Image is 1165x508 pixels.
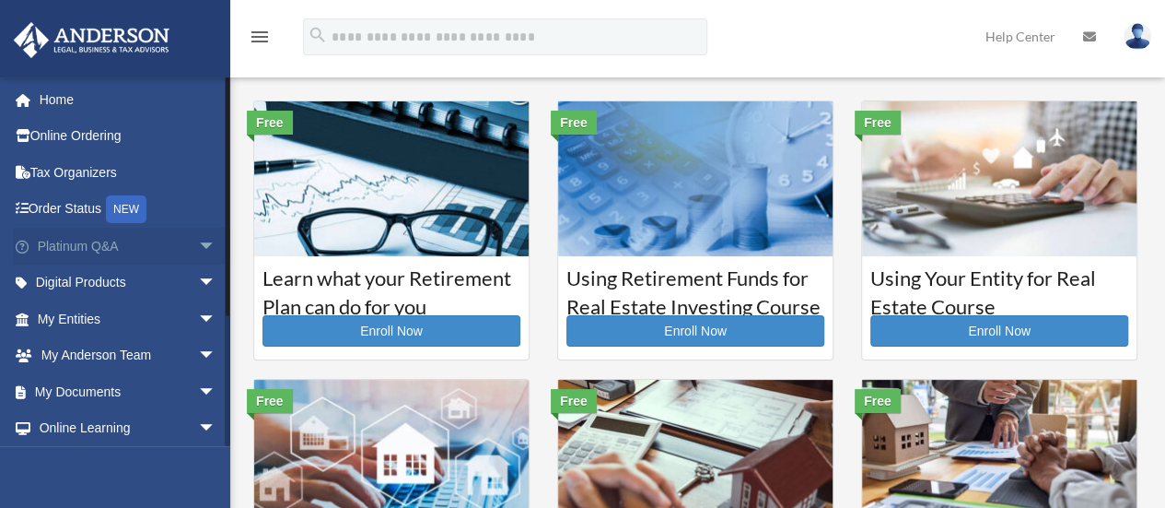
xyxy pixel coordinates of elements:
[855,111,901,135] div: Free
[13,410,244,447] a: Online Learningarrow_drop_down
[13,191,244,229] a: Order StatusNEW
[13,265,244,301] a: Digital Productsarrow_drop_down
[198,410,235,448] span: arrow_drop_down
[566,315,824,347] a: Enroll Now
[13,337,244,374] a: My Anderson Teamarrow_drop_down
[308,25,328,45] i: search
[247,389,293,413] div: Free
[262,315,520,347] a: Enroll Now
[13,118,244,155] a: Online Ordering
[249,32,271,48] a: menu
[247,111,293,135] div: Free
[13,228,244,265] a: Platinum Q&Aarrow_drop_down
[13,154,244,191] a: Tax Organizers
[855,389,901,413] div: Free
[1124,23,1151,50] img: User Pic
[870,315,1128,347] a: Enroll Now
[198,337,235,375] span: arrow_drop_down
[249,26,271,48] i: menu
[198,301,235,338] span: arrow_drop_down
[198,265,235,302] span: arrow_drop_down
[13,301,244,337] a: My Entitiesarrow_drop_down
[198,373,235,411] span: arrow_drop_down
[551,389,597,413] div: Free
[870,265,1128,311] h3: Using Your Entity for Real Estate Course
[198,228,235,266] span: arrow_drop_down
[13,81,244,118] a: Home
[8,22,175,58] img: Anderson Advisors Platinum Portal
[566,265,824,311] h3: Using Retirement Funds for Real Estate Investing Course
[106,195,146,223] div: NEW
[13,373,244,410] a: My Documentsarrow_drop_down
[262,265,520,311] h3: Learn what your Retirement Plan can do for you
[551,111,597,135] div: Free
